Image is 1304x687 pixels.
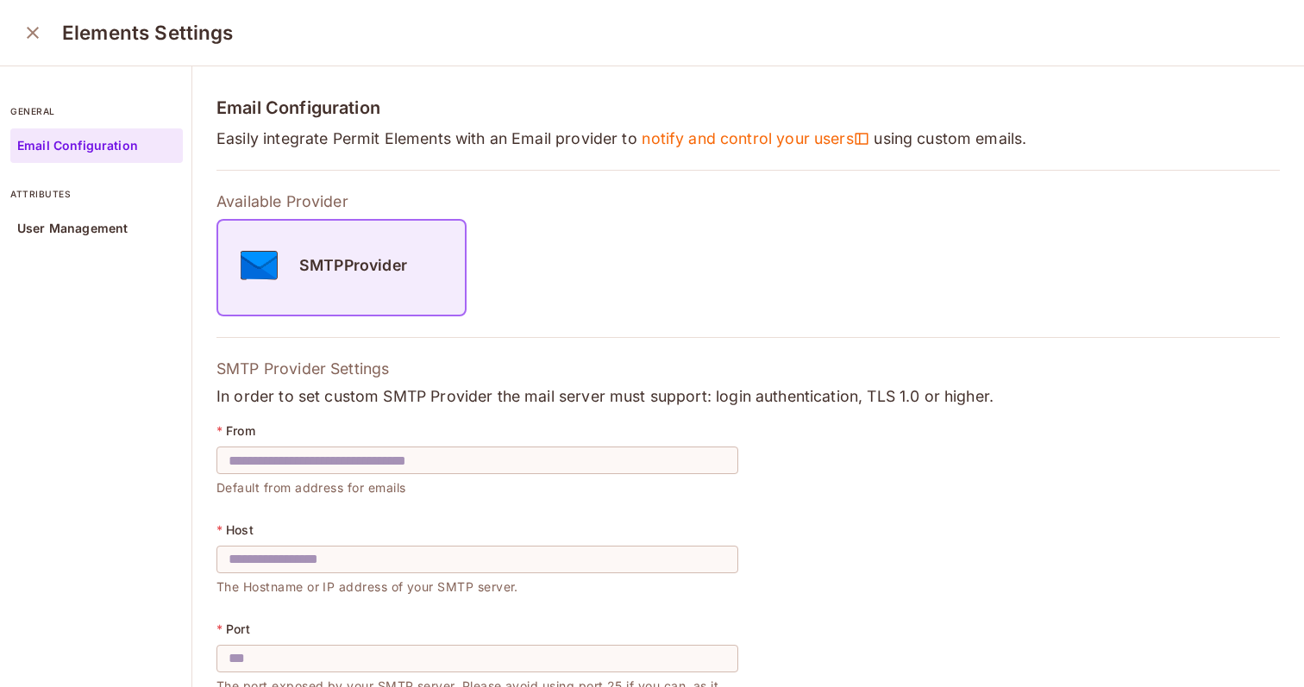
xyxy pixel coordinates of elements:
[216,359,1280,379] p: SMTP Provider Settings
[299,257,407,274] h5: SMTPProvider
[16,16,50,50] button: close
[62,21,234,45] h3: Elements Settings
[216,128,1280,149] p: Easily integrate Permit Elements with an Email provider to using custom emails.
[216,191,1280,212] p: Available Provider
[17,139,138,153] p: Email Configuration
[216,386,1280,407] p: In order to set custom SMTP Provider the mail server must support: login authentication, TLS 1.0 ...
[216,573,738,594] p: The Hostname or IP address of your SMTP server.
[226,622,250,636] p: Port
[226,523,254,537] p: Host
[216,97,1280,118] h4: Email Configuration
[216,474,738,495] p: Default from address for emails
[642,128,869,149] span: notify and control your users
[17,222,128,235] p: User Management
[10,104,183,118] p: general
[226,424,255,438] p: From
[10,187,183,201] p: attributes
